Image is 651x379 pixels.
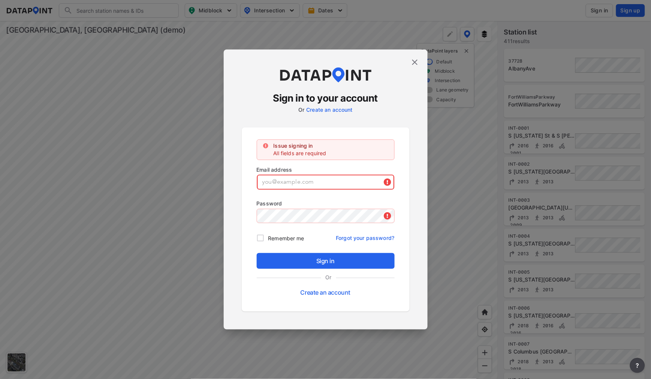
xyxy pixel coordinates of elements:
[635,361,641,370] span: ?
[298,106,304,113] label: Or
[257,175,394,190] input: you@example.com
[263,256,389,265] span: Sign in
[268,234,304,242] span: Remember me
[257,199,395,207] p: Password
[336,230,394,242] a: Forgot your password?
[279,67,373,82] img: dataPointLogo.9353c09d.svg
[306,106,353,113] a: Create an account
[321,273,336,281] label: Or
[257,253,395,269] button: Sign in
[242,91,410,105] h3: Sign in to your account
[301,289,350,296] a: Create an account
[274,150,326,156] label: All fields are required
[410,58,419,67] img: close.efbf2170.svg
[274,142,326,150] label: Issue signing in
[257,166,395,174] p: Email address
[630,358,645,373] button: more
